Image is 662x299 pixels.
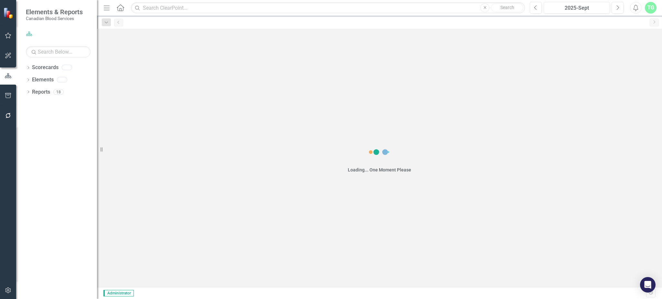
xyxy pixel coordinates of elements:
div: Loading... One Moment Please [348,167,411,173]
span: Search [500,5,514,10]
input: Search ClearPoint... [131,2,525,14]
a: Elements [32,76,54,84]
div: 18 [53,89,64,95]
img: ClearPoint Strategy [3,7,15,19]
a: Scorecards [32,64,59,71]
span: Administrator [103,290,134,296]
button: TG [645,2,657,14]
span: Elements & Reports [26,8,83,16]
input: Search Below... [26,46,91,57]
small: Canadian Blood Services [26,16,83,21]
div: Open Intercom Messenger [640,277,656,293]
a: Reports [32,88,50,96]
button: Search [491,3,523,12]
button: 2025-Sept [544,2,610,14]
div: 2025-Sept [546,4,608,12]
